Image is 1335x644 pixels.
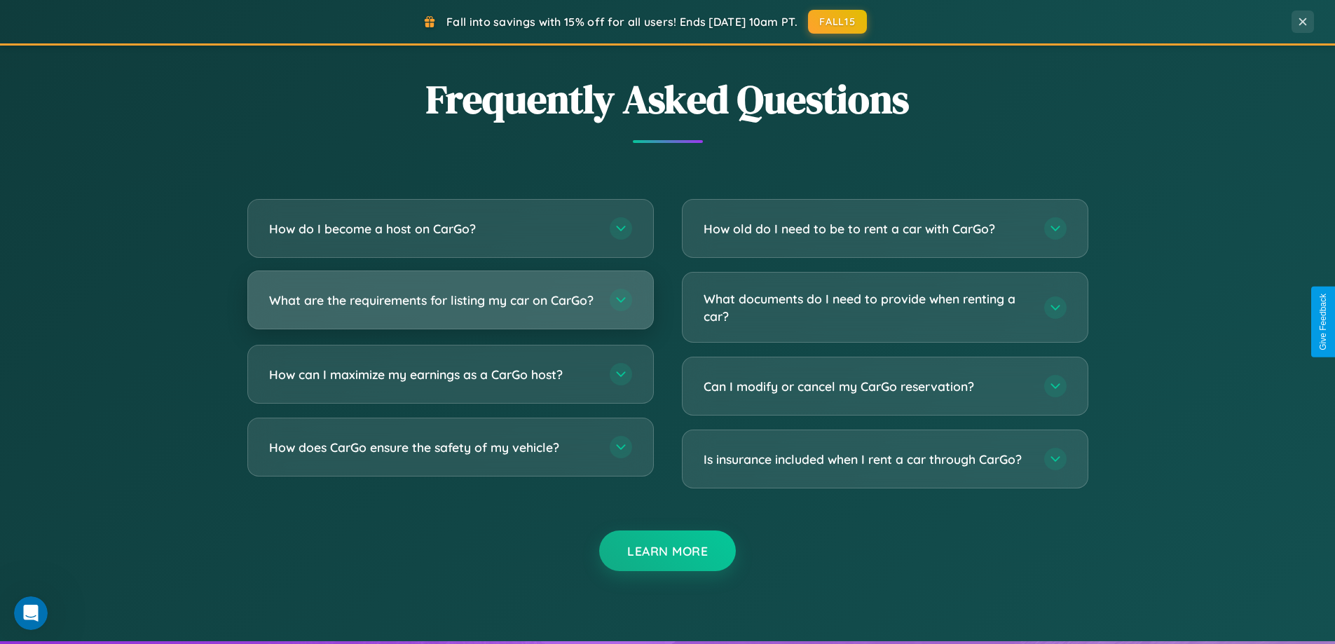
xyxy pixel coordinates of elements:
h3: What are the requirements for listing my car on CarGo? [269,292,596,309]
h3: Is insurance included when I rent a car through CarGo? [704,451,1030,468]
h3: How old do I need to be to rent a car with CarGo? [704,220,1030,238]
button: Learn More [599,530,736,571]
iframe: Intercom live chat [14,596,48,630]
div: Give Feedback [1318,294,1328,350]
h3: Can I modify or cancel my CarGo reservation? [704,378,1030,395]
h3: How can I maximize my earnings as a CarGo host? [269,366,596,383]
span: Fall into savings with 15% off for all users! Ends [DATE] 10am PT. [446,15,797,29]
h2: Frequently Asked Questions [247,72,1088,126]
h3: What documents do I need to provide when renting a car? [704,290,1030,324]
h3: How does CarGo ensure the safety of my vehicle? [269,439,596,456]
button: FALL15 [808,10,867,34]
h3: How do I become a host on CarGo? [269,220,596,238]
